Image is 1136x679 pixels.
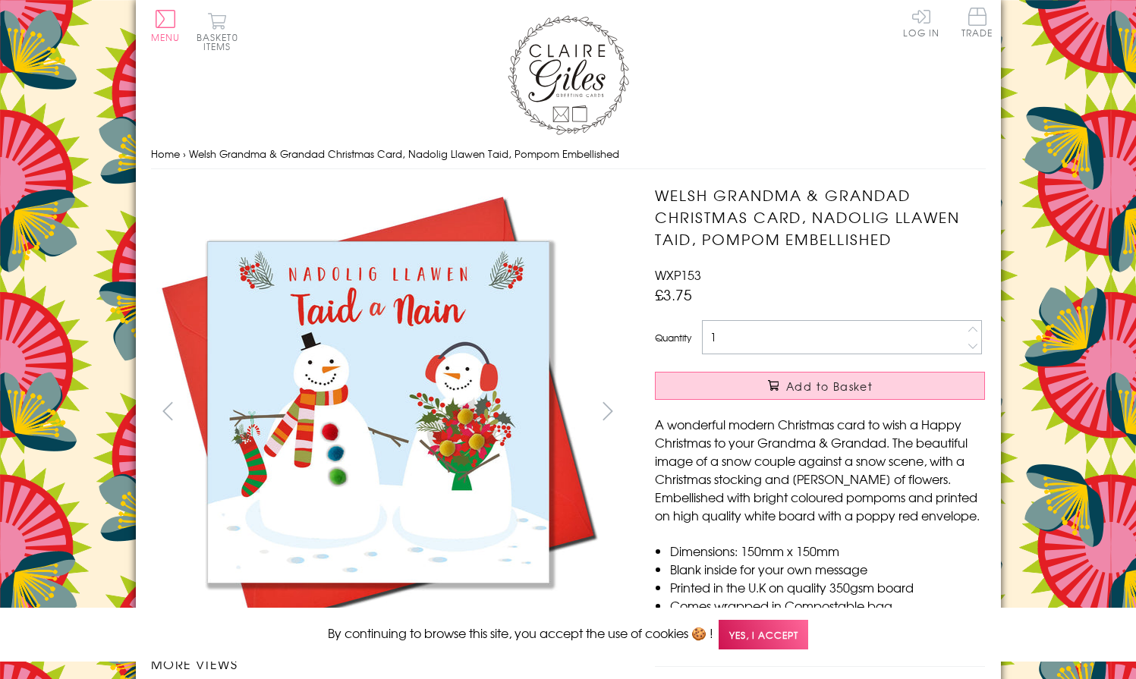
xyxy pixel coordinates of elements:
span: £3.75 [655,284,692,305]
button: Menu [151,10,181,42]
span: Add to Basket [786,379,873,394]
a: Trade [961,8,993,40]
span: Yes, I accept [719,620,808,649]
button: next [590,394,625,428]
h1: Welsh Grandma & Grandad Christmas Card, Nadolig Llawen Taid, Pompom Embellished [655,184,985,250]
img: Claire Giles Greetings Cards [508,15,629,135]
button: Add to Basket [655,372,985,400]
img: Welsh Grandma & Grandad Christmas Card, Nadolig Llawen Taid, Pompom Embellished [150,184,606,640]
span: WXP153 [655,266,701,284]
p: A wonderful modern Christmas card to wish a Happy Christmas to your Grandma & Grandad. The beauti... [655,415,985,524]
li: Blank inside for your own message [670,560,985,578]
li: Dimensions: 150mm x 150mm [670,542,985,560]
span: 0 items [203,30,238,53]
h3: More views [151,655,625,673]
label: Quantity [655,331,691,344]
span: Welsh Grandma & Grandad Christmas Card, Nadolig Llawen Taid, Pompom Embellished [189,146,619,161]
span: Trade [961,8,993,37]
span: › [183,146,186,161]
a: Log In [903,8,939,37]
img: Welsh Grandma & Grandad Christmas Card, Nadolig Llawen Taid, Pompom Embellished [625,184,1080,549]
nav: breadcrumbs [151,139,986,170]
span: Menu [151,30,181,44]
li: Comes wrapped in Compostable bag [670,596,985,615]
button: prev [151,394,185,428]
a: Home [151,146,180,161]
button: Basket0 items [197,12,238,51]
li: Printed in the U.K on quality 350gsm board [670,578,985,596]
